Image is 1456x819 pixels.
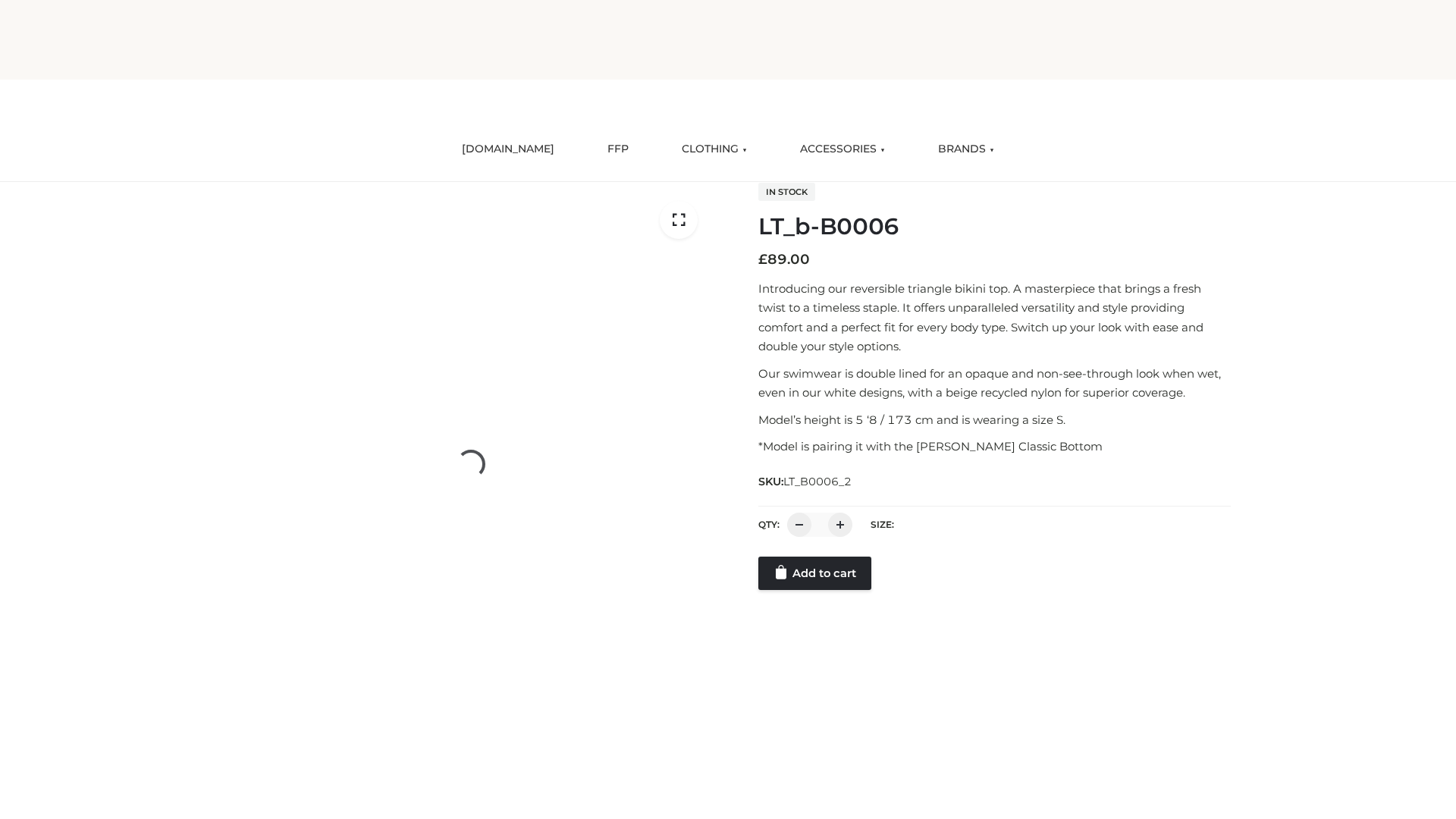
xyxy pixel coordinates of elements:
a: FFP [596,133,640,166]
span: SKU: [758,472,853,491]
a: [DOMAIN_NAME] [450,133,566,166]
span: In stock [758,183,815,201]
span: £ [758,251,767,268]
p: Our swimwear is double lined for an opaque and non-see-through look when wet, even in our white d... [758,364,1231,403]
h1: LT_b-B0006 [758,213,1231,240]
p: *Model is pairing it with the [PERSON_NAME] Classic Bottom [758,437,1231,457]
label: Size: [871,519,894,530]
a: ACCESSORIES [789,133,896,166]
label: QTY: [758,519,780,530]
span: LT_B0006_2 [783,475,852,488]
a: CLOTHING [670,133,758,166]
bdi: 89.00 [758,251,810,268]
p: Introducing our reversible triangle bikini top. A masterpiece that brings a fresh twist to a time... [758,279,1231,356]
a: BRANDS [927,133,1006,166]
p: Model’s height is 5 ‘8 / 173 cm and is wearing a size S. [758,410,1231,430]
a: Add to cart [758,557,871,590]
